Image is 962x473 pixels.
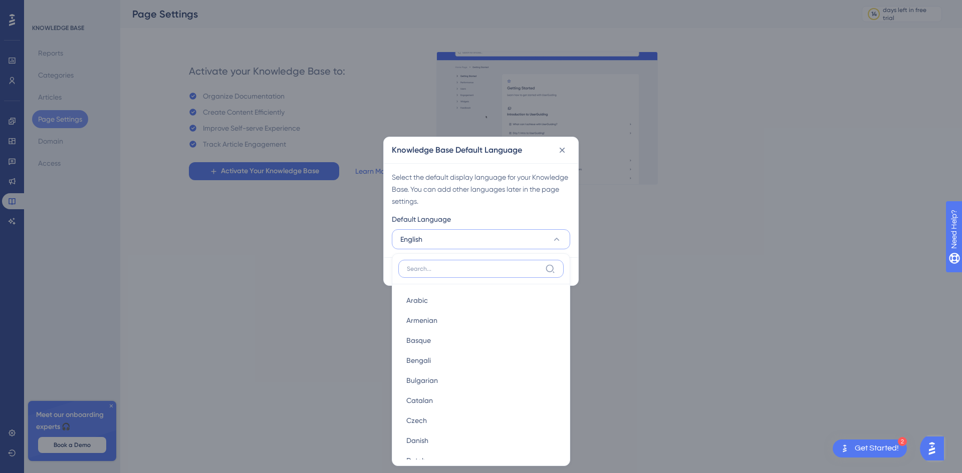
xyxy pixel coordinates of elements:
[406,294,428,306] span: Arabic
[898,437,907,446] div: 2
[406,434,428,446] span: Danish
[833,439,907,457] div: Open Get Started! checklist, remaining modules: 2
[406,414,427,426] span: Czech
[855,443,899,454] div: Get Started!
[392,144,522,156] h2: Knowledge Base Default Language
[392,213,451,225] span: Default Language
[392,171,570,207] div: Select the default display language for your Knowledge Base. You can add other languages later in...
[920,433,950,463] iframe: UserGuiding AI Assistant Launcher
[839,442,851,454] img: launcher-image-alternative-text
[406,354,431,366] span: Bengali
[406,334,431,346] span: Basque
[406,394,433,406] span: Catalan
[400,233,422,245] span: English
[406,374,438,386] span: Bulgarian
[407,265,541,273] input: Search...
[406,454,426,466] span: Dutch
[406,314,437,326] span: Armenian
[24,3,63,15] span: Need Help?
